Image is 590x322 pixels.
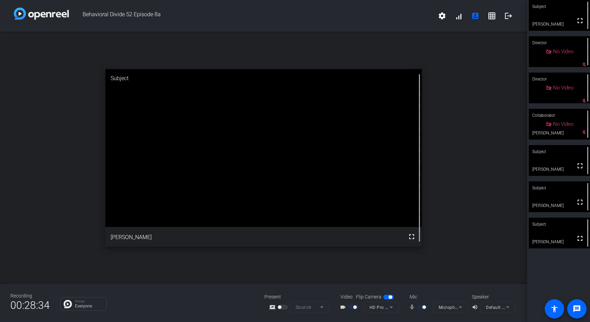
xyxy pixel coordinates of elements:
div: Present [264,293,334,301]
mat-icon: fullscreen [576,198,584,206]
div: Subject [529,181,590,195]
span: No Video [553,85,573,91]
mat-icon: fullscreen [576,17,584,25]
mat-icon: account_box [471,12,479,20]
p: Group [75,300,103,303]
span: No Video [553,48,573,55]
div: Subject [529,145,590,158]
div: Director [529,73,590,86]
mat-icon: mic_none [409,303,417,311]
span: Video [340,293,353,301]
mat-icon: fullscreen [576,234,584,243]
span: 00:28:34 [10,297,50,314]
img: Chat Icon [64,300,72,308]
div: Speaker [472,293,513,301]
p: Everyone [75,304,103,308]
mat-icon: fullscreen [408,233,416,241]
mat-icon: videocam_outline [340,303,348,311]
div: Recording [10,292,50,300]
span: Flip Camera [356,293,382,301]
div: Subject [529,218,590,231]
mat-icon: logout [504,12,513,20]
mat-icon: accessibility [550,305,559,313]
mat-icon: screen_share_outline [269,303,278,311]
mat-icon: fullscreen [576,162,584,170]
div: Collaborator [529,109,590,122]
mat-icon: message [573,305,581,313]
div: Mic [403,293,472,301]
mat-icon: grid_on [488,12,496,20]
span: No Video [553,121,573,127]
span: Behavioral Divide S2 Episode 8a [69,8,434,24]
button: signal_cellular_alt [450,8,467,24]
div: Director [529,36,590,49]
div: Subject [105,69,422,88]
img: white-gradient.svg [14,8,69,20]
mat-icon: settings [438,12,446,20]
mat-icon: volume_up [472,303,480,311]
